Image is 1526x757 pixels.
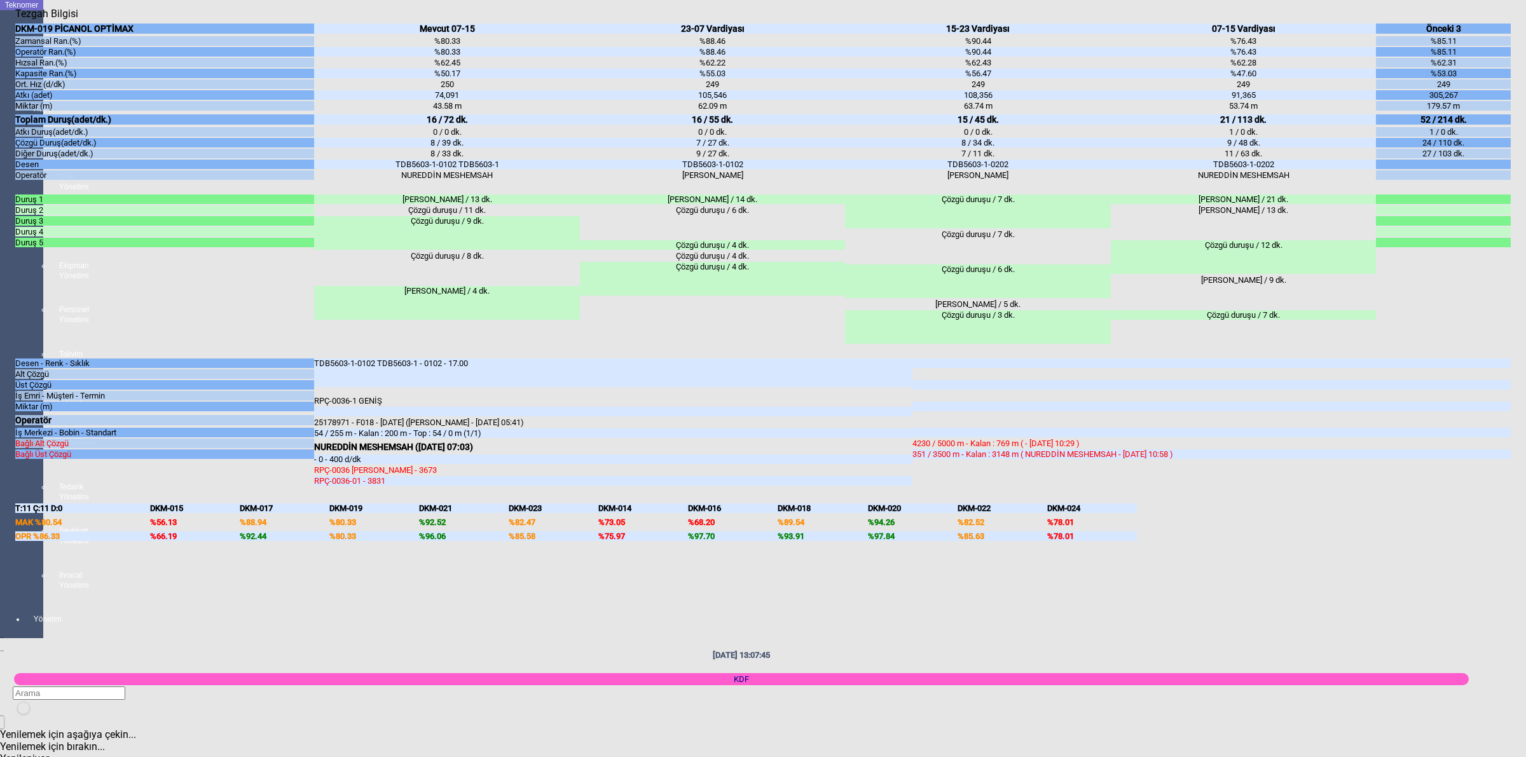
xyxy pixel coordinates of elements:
[314,251,579,285] div: Çözgü duruşu / 8 dk.
[314,396,912,406] div: RPÇ-0036-1 GENİŞ
[1111,240,1376,274] div: Çözgü duruşu / 12 dk.
[15,391,314,400] div: İş Emri - Müşteri - Termin
[580,36,845,46] div: %88.46
[314,194,579,204] div: [PERSON_NAME] / 13 dk.
[1047,517,1137,527] div: %78.01
[509,531,598,541] div: %85.58
[15,205,314,215] div: Duruş 2
[1111,79,1376,89] div: 249
[1376,69,1511,78] div: %53.03
[912,439,1511,448] div: 4230 / 5000 m - Kalan : 769 m ( - [DATE] 10:29 )
[580,205,845,239] div: Çözgü duruşu / 6 dk.
[314,114,579,125] div: 16 / 72 dk.
[1376,114,1511,125] div: 52 / 214 dk.
[1376,36,1511,46] div: %85.11
[845,264,1110,298] div: Çözgü duruşu / 6 dk.
[580,47,845,57] div: %88.46
[580,149,845,158] div: 9 / 27 dk.
[1111,101,1376,111] div: 53.74 m
[329,531,419,541] div: %80.33
[314,205,579,215] div: Çözgü duruşu / 11 dk.
[958,503,1047,513] div: DKM-022
[314,442,912,452] div: NUREDDİN MESHEMSAH ([DATE] 07:03)
[419,517,509,527] div: %92.52
[845,24,1110,34] div: 15-23 Vardiyası
[598,517,688,527] div: %73.05
[314,149,579,158] div: 8 / 33 dk.
[15,101,314,111] div: Miktar (m)
[688,517,778,527] div: %68.20
[15,194,314,204] div: Duruş 1
[419,531,509,541] div: %96.06
[314,69,579,78] div: %50.17
[314,418,912,427] div: 25178971 - F018 - [DATE] ([PERSON_NAME] - [DATE] 05:41)
[329,503,419,513] div: DKM-019
[1376,58,1511,67] div: %62.31
[15,127,314,137] div: Atkı Duruş(adet/dk.)
[580,114,845,125] div: 16 / 55 dk.
[15,503,150,513] div: T:11 Ç:11 D:0
[15,149,314,158] div: Diğer Duruş(adet/dk.)
[314,358,912,387] div: TDB5603-1-0102 TDB5603-1 - 0102 - 17.00
[845,36,1110,46] div: %90.44
[912,449,1511,459] div: 351 / 3500 m - Kalan : 3148 m ( NUREDDİN MESHEMSAH - [DATE] 10:58 )
[15,24,314,34] div: DKM-019 PİCANOL OPTİMAX
[845,58,1110,67] div: %62.43
[419,503,509,513] div: DKM-021
[845,229,1110,263] div: Çözgü duruşu / 7 dk.
[314,24,579,34] div: Mevcut 07-15
[15,138,314,147] div: Çözgü Duruş(adet/dk.)
[845,138,1110,147] div: 8 / 34 dk.
[314,127,579,137] div: 0 / 0 dk.
[580,24,845,34] div: 23-07 Vardiyası
[580,58,845,67] div: %62.22
[1111,47,1376,57] div: %76.43
[314,286,579,320] div: [PERSON_NAME] / 4 dk.
[1111,90,1376,100] div: 91,365
[845,101,1110,111] div: 63.74 m
[868,517,958,527] div: %94.26
[240,503,329,513] div: DKM-017
[580,138,845,147] div: 7 / 27 dk.
[15,69,314,78] div: Kapasite Ran.(%)
[1111,205,1376,239] div: [PERSON_NAME] / 13 dk.
[845,79,1110,89] div: 249
[1376,24,1511,34] div: Önceki 3
[958,531,1047,541] div: %85.63
[314,58,579,67] div: %62.45
[1111,69,1376,78] div: %47.60
[314,476,912,486] div: RPÇ-0036-01 - 3831
[15,380,314,390] div: Üst Çözgü
[845,160,1110,169] div: TDB5603-1-0202
[1376,138,1511,147] div: 24 / 110 dk.
[15,531,150,541] div: OPR %86.33
[1376,127,1511,137] div: 1 / 0 dk.
[580,160,845,169] div: TDB5603-1-0102
[15,439,314,448] div: Bağlı Alt Çözgü
[15,160,314,169] div: Desen
[314,138,579,147] div: 8 / 39 dk.
[15,58,314,67] div: Hızsal Ran.(%)
[1376,101,1511,111] div: 179.57 m
[688,503,778,513] div: DKM-016
[15,47,314,57] div: Operatör Ran.(%)
[1376,90,1511,100] div: 305,267
[15,428,314,437] div: İş Merkezi - Bobin - Standart
[509,503,598,513] div: DKM-023
[845,194,1110,228] div: Çözgü duruşu / 7 dk.
[845,114,1110,125] div: 15 / 45 dk.
[1376,79,1511,89] div: 249
[845,299,1110,309] div: [PERSON_NAME] / 5 dk.
[314,101,579,111] div: 43.58 m
[314,170,579,180] div: NUREDDİN MESHEMSAH
[580,251,845,261] div: Çözgü duruşu / 4 dk.
[1047,503,1137,513] div: DKM-024
[314,428,912,438] div: 54 / 255 m - Kalan : 200 m - Top : 54 / 0 m (1/1)
[778,517,867,527] div: %89.54
[868,531,958,541] div: %97.84
[958,517,1047,527] div: %82.52
[150,531,240,541] div: %66.19
[845,47,1110,57] div: %90.44
[1111,194,1376,204] div: [PERSON_NAME] / 21 dk.
[580,127,845,137] div: 0 / 0 dk.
